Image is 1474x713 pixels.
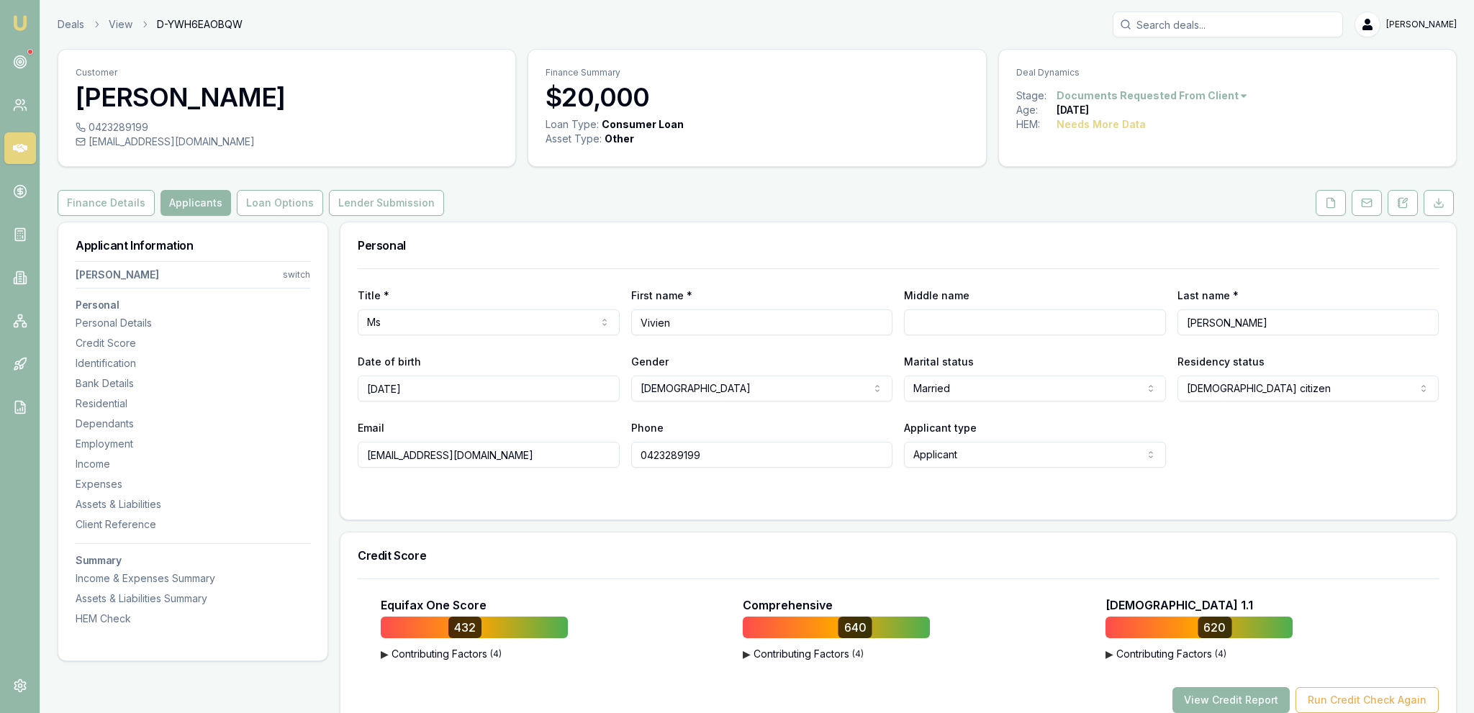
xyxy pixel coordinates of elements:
div: Personal Details [76,316,310,330]
div: Assets & Liabilities [76,497,310,512]
button: ▶Contributing Factors(4) [743,647,930,661]
a: Finance Details [58,190,158,216]
div: Assets & Liabilities Summary [76,591,310,606]
h3: Personal [358,240,1439,251]
button: Applicants [160,190,231,216]
label: Middle name [904,289,969,301]
h3: Applicant Information [76,240,310,251]
span: ( 4 ) [490,648,502,660]
div: Expenses [76,477,310,491]
span: ( 4 ) [1215,648,1226,660]
div: 432 [448,617,481,638]
label: Gender [631,355,669,368]
img: emu-icon-u.png [12,14,29,32]
span: [PERSON_NAME] [1386,19,1457,30]
span: D-YWH6EAOBQW [157,17,243,32]
div: 620 [1198,617,1231,638]
div: Other [605,132,634,146]
h3: $20,000 [546,83,968,112]
p: Customer [76,67,498,78]
div: Asset Type : [546,132,602,146]
input: Search deals [1113,12,1343,37]
p: [DEMOGRAPHIC_DATA] 1.1 [1105,596,1253,614]
button: ▶Contributing Factors(4) [1105,647,1293,661]
div: Income & Expenses Summary [76,571,310,586]
div: Identification [76,356,310,371]
p: Comprehensive [743,596,833,614]
div: 640 [838,617,872,638]
h3: [PERSON_NAME] [76,83,498,112]
div: [DATE] [1057,103,1089,117]
div: Income [76,457,310,471]
span: ( 4 ) [852,648,864,660]
label: Residency status [1177,355,1265,368]
a: Applicants [158,190,234,216]
div: HEM: [1016,117,1057,132]
div: switch [283,269,310,281]
h3: Credit Score [358,550,1439,561]
label: First name * [631,289,692,301]
div: Employment [76,437,310,451]
label: Marital status [904,355,974,368]
label: Title * [358,289,389,301]
button: Run Credit Check Again [1296,687,1439,713]
div: Bank Details [76,376,310,391]
label: Phone [631,422,664,434]
div: Dependants [76,417,310,431]
div: Consumer Loan [602,117,684,132]
label: Last name * [1177,289,1239,301]
p: Equifax One Score [381,596,487,614]
div: 0423289199 [76,120,498,135]
span: ▶ [1105,647,1113,661]
input: DD/MM/YYYY [358,376,620,401]
div: Residential [76,396,310,411]
p: Deal Dynamics [1016,67,1439,78]
h3: Personal [76,300,310,310]
a: View [109,17,132,32]
a: Deals [58,17,84,32]
label: Applicant type [904,422,977,434]
input: 0431 234 567 [631,442,893,468]
span: ▶ [743,647,751,661]
label: Email [358,422,384,434]
div: Credit Score [76,336,310,350]
a: Loan Options [234,190,326,216]
div: Client Reference [76,517,310,532]
div: Stage: [1016,88,1057,103]
div: [PERSON_NAME] [76,268,159,282]
button: Lender Submission [329,190,444,216]
nav: breadcrumb [58,17,243,32]
div: HEM Check [76,612,310,626]
button: Documents Requested From Client [1057,88,1249,103]
div: Loan Type: [546,117,599,132]
button: Loan Options [237,190,323,216]
span: ▶ [381,647,389,661]
div: Needs More Data [1057,117,1146,132]
div: [EMAIL_ADDRESS][DOMAIN_NAME] [76,135,498,149]
div: Age: [1016,103,1057,117]
button: Finance Details [58,190,155,216]
h3: Summary [76,555,310,566]
button: ▶Contributing Factors(4) [381,647,568,661]
p: Finance Summary [546,67,968,78]
label: Date of birth [358,355,421,368]
button: View Credit Report [1172,687,1290,713]
a: Lender Submission [326,190,447,216]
